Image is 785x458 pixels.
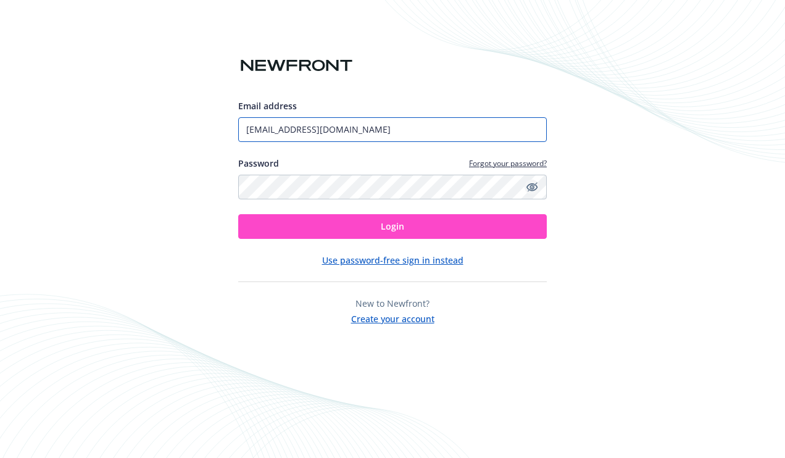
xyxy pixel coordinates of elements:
span: Email address [238,100,297,112]
span: Login [381,220,404,232]
input: Enter your email [238,117,547,142]
label: Password [238,157,279,170]
a: Forgot your password? [469,158,547,169]
img: Newfront logo [238,55,355,77]
span: New to Newfront? [355,298,430,309]
button: Create your account [351,310,434,325]
button: Use password-free sign in instead [322,254,463,267]
button: Login [238,214,547,239]
a: Hide password [525,180,539,194]
input: Enter your password [238,175,547,199]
